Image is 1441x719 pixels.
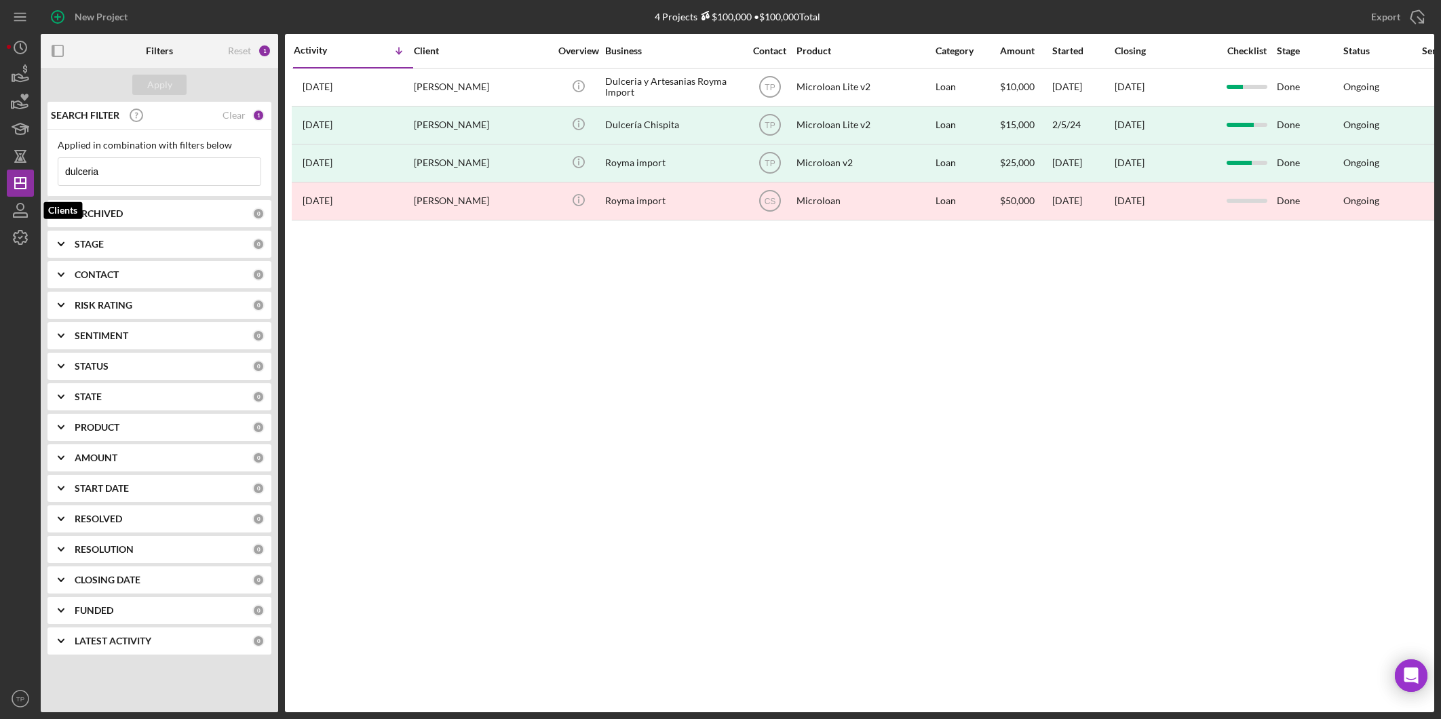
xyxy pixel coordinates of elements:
div: Loan [936,69,999,105]
div: New Project [75,3,128,31]
div: 0 [252,391,265,403]
text: TP [16,695,24,703]
div: 0 [252,513,265,525]
div: Ongoing [1343,119,1379,130]
div: Microloan v2 [796,145,932,181]
b: SEARCH FILTER [51,110,119,121]
div: Stage [1277,45,1342,56]
time: 2025-01-24 18:39 [303,81,332,92]
div: [PERSON_NAME] [414,107,550,143]
div: $100,000 [697,11,752,22]
div: [DATE] [1052,69,1113,105]
div: $25,000 [1000,145,1051,181]
div: Closing [1115,45,1216,56]
button: Export [1358,3,1434,31]
div: 0 [252,330,265,342]
div: Apply [147,75,172,95]
div: 0 [252,604,265,617]
div: 0 [252,269,265,281]
div: Overview [553,45,604,56]
div: Open Intercom Messenger [1395,659,1427,692]
div: Amount [1000,45,1051,56]
div: 0 [252,482,265,494]
div: Reset [228,45,251,56]
b: CONTACT [75,269,119,280]
div: $50,000 [1000,183,1051,219]
div: Done [1277,183,1342,219]
div: 0 [252,421,265,433]
div: Business [605,45,741,56]
div: Ongoing [1343,81,1379,92]
b: RESOLVED [75,513,122,524]
div: Done [1277,145,1342,181]
div: 4 Projects • $100,000 Total [655,11,820,22]
b: PRODUCT [75,422,119,433]
div: Ongoing [1343,157,1379,168]
div: $10,000 [1000,69,1051,105]
div: Done [1277,107,1342,143]
div: [PERSON_NAME] [414,183,550,219]
b: RESOLUTION [75,544,134,555]
div: Loan [936,183,999,219]
div: Microloan Lite v2 [796,107,932,143]
div: Category [936,45,999,56]
button: New Project [41,3,141,31]
div: 0 [252,452,265,464]
b: STATE [75,391,102,402]
div: 0 [252,635,265,647]
div: 2/5/24 [1052,107,1113,143]
text: CS [764,197,775,206]
div: Done [1277,69,1342,105]
div: Contact [744,45,795,56]
div: [DATE] [1052,145,1113,181]
b: SENTIMENT [75,330,128,341]
b: LATEST ACTIVITY [75,636,151,646]
button: Apply [132,75,187,95]
div: Royma import [605,183,741,219]
b: RISK RATING [75,300,132,311]
div: 0 [252,238,265,250]
div: 0 [252,299,265,311]
div: 1 [258,44,271,58]
div: Microloan [796,183,932,219]
time: 2023-09-18 20:27 [303,157,332,168]
div: [PERSON_NAME] [414,145,550,181]
div: Applied in combination with filters below [58,140,261,151]
div: 1 [252,109,265,121]
div: [DATE] [1115,157,1145,168]
div: [DATE] [1115,119,1145,130]
b: CLOSING DATE [75,575,140,585]
div: 0 [252,574,265,586]
div: Status [1343,45,1408,56]
text: TP [765,83,775,92]
time: 2023-08-15 22:30 [303,195,332,206]
b: FUNDED [75,605,113,616]
div: Microloan Lite v2 [796,69,932,105]
div: Started [1052,45,1113,56]
div: Export [1371,3,1400,31]
div: Product [796,45,932,56]
div: Clear [223,110,246,121]
div: Checklist [1218,45,1275,56]
div: 0 [252,208,265,220]
b: ARCHIVED [75,208,123,219]
b: Filters [146,45,173,56]
div: Client [414,45,550,56]
b: AMOUNT [75,452,117,463]
b: STATUS [75,361,109,372]
div: Activity [294,45,353,56]
div: $15,000 [1000,107,1051,143]
div: Dulceria y Artesanias Royma Import [605,69,741,105]
time: [DATE] [1115,81,1145,92]
div: Loan [936,107,999,143]
time: 2024-02-05 21:00 [303,119,332,130]
div: 0 [252,360,265,372]
b: STAGE [75,239,104,250]
b: START DATE [75,483,129,494]
div: Royma import [605,145,741,181]
div: 0 [252,543,265,556]
div: [PERSON_NAME] [414,69,550,105]
div: Ongoing [1343,195,1379,206]
div: [DATE] [1052,183,1113,219]
time: [DATE] [1115,195,1145,206]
